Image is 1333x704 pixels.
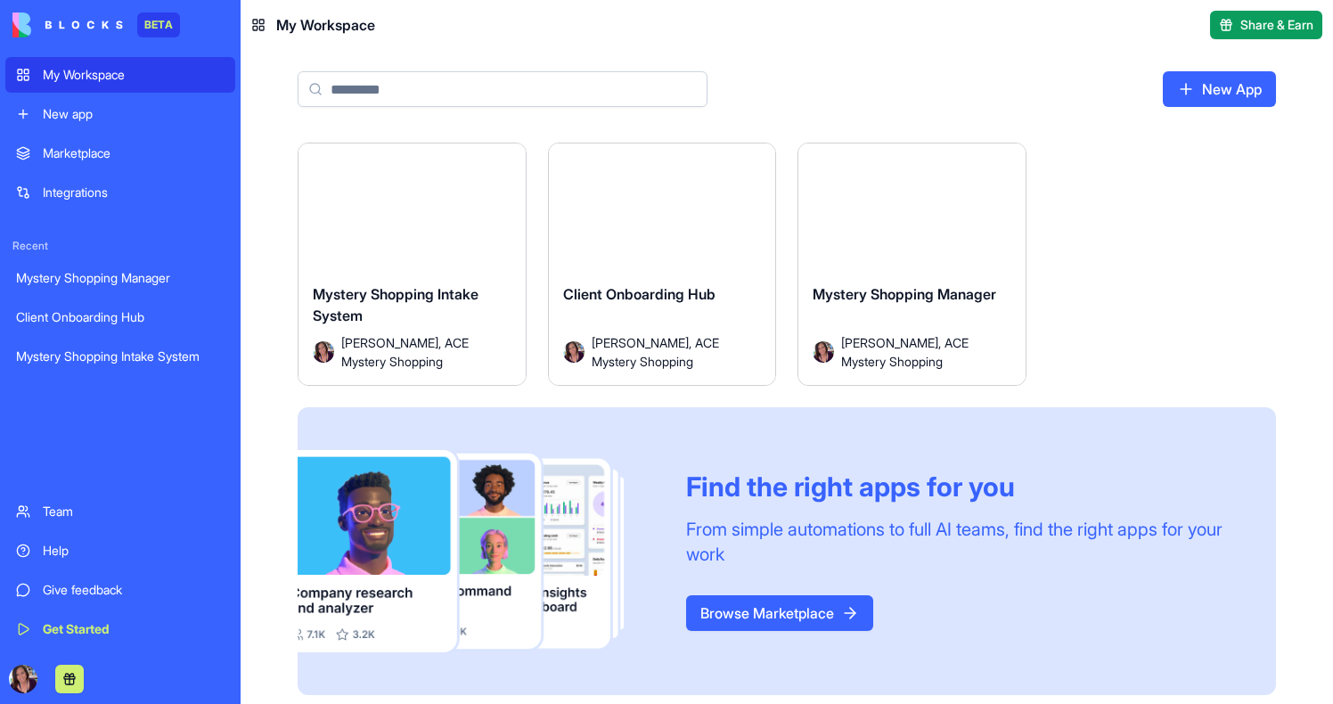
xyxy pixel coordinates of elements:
[5,339,235,374] a: Mystery Shopping Intake System
[5,135,235,171] a: Marketplace
[16,308,225,326] div: Client Onboarding Hub
[43,184,225,201] div: Integrations
[12,12,180,37] a: BETA
[43,620,225,638] div: Get Started
[313,341,334,363] img: Avatar
[5,494,235,529] a: Team
[841,333,997,371] span: [PERSON_NAME], ACE Mystery Shopping
[341,333,497,371] span: [PERSON_NAME], ACE Mystery Shopping
[797,143,1026,386] a: Mystery Shopping ManagerAvatar[PERSON_NAME], ACE Mystery Shopping
[563,341,585,363] img: Avatar
[5,572,235,608] a: Give feedback
[1240,16,1313,34] span: Share & Earn
[5,260,235,296] a: Mystery Shopping Manager
[686,595,873,631] a: Browse Marketplace
[276,14,375,36] span: My Workspace
[313,285,478,324] span: Mystery Shopping Intake System
[298,143,527,386] a: Mystery Shopping Intake SystemAvatar[PERSON_NAME], ACE Mystery Shopping
[686,471,1233,503] div: Find the right apps for you
[5,299,235,335] a: Client Onboarding Hub
[9,665,37,693] img: ACg8ocIAE6wgsgHe9tMraKf-hAp8HJ_1XYJJkosSgrxIF3saiq0oh1HR=s96-c
[592,333,748,371] span: [PERSON_NAME], ACE Mystery Shopping
[5,175,235,210] a: Integrations
[1163,71,1276,107] a: New App
[5,96,235,132] a: New app
[298,450,658,652] img: Frame_181_egmpey.png
[43,144,225,162] div: Marketplace
[686,517,1233,567] div: From simple automations to full AI teams, find the right apps for your work
[5,611,235,647] a: Get Started
[137,12,180,37] div: BETA
[5,57,235,93] a: My Workspace
[563,285,716,303] span: Client Onboarding Hub
[1210,11,1322,39] button: Share & Earn
[813,341,834,363] img: Avatar
[813,285,996,303] span: Mystery Shopping Manager
[43,542,225,560] div: Help
[5,533,235,569] a: Help
[548,143,777,386] a: Client Onboarding HubAvatar[PERSON_NAME], ACE Mystery Shopping
[43,105,225,123] div: New app
[43,581,225,599] div: Give feedback
[5,239,235,253] span: Recent
[16,269,225,287] div: Mystery Shopping Manager
[43,66,225,84] div: My Workspace
[16,348,225,365] div: Mystery Shopping Intake System
[43,503,225,520] div: Team
[12,12,123,37] img: logo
